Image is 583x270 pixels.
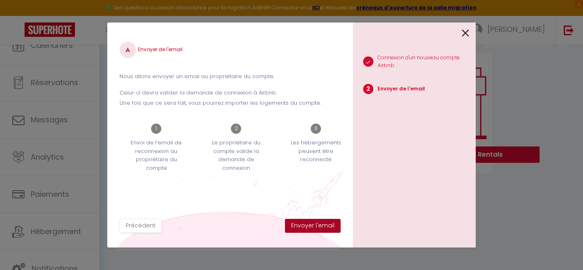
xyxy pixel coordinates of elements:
[7,3,31,28] button: Ouvrir le widget de chat LiveChat
[377,54,476,70] p: Connexion d'un nouveau compte Airbnb
[120,89,341,97] p: Celui-ci devra valider la demande de connexion à Airbnb.
[205,139,268,172] p: Le propriétaire du compte valide la demande de connexion
[377,85,425,93] p: Envoyer de l'email
[363,84,373,94] span: 2
[125,139,188,172] p: Envoi de l’email de reconnexion au propriétaire du compte
[120,99,341,107] p: Une fois que ce sera fait, vous pourrez importer les logements du compte.
[311,124,321,134] span: 3
[231,124,241,134] span: 2
[120,219,162,233] button: Précédent
[285,139,348,164] p: Les hébergements peuvent être reconnecté
[151,124,161,134] span: 1
[285,219,341,233] button: Envoyer l'email
[120,42,341,58] h4: Envoyer de l'email
[120,72,341,81] p: Nous allons envoyer un email au propriétaire du compte.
